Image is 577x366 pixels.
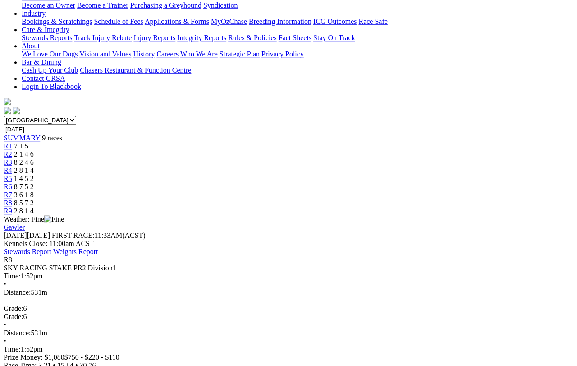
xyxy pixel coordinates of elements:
[4,175,12,182] a: R5
[4,280,6,288] span: •
[4,321,6,329] span: •
[4,191,12,199] a: R7
[4,215,64,223] span: Weather: Fine
[14,175,34,182] span: 1 4 5 2
[22,34,72,42] a: Stewards Reports
[180,50,218,58] a: Who We Are
[4,305,573,313] div: 6
[80,66,191,74] a: Chasers Restaurant & Function Centre
[203,1,238,9] a: Syndication
[42,134,62,142] span: 9 races
[22,9,46,17] a: Industry
[53,248,98,255] a: Weights Report
[14,158,34,166] span: 8 2 4 6
[4,345,21,353] span: Time:
[22,18,92,25] a: Bookings & Scratchings
[4,313,23,320] span: Grade:
[4,167,12,174] a: R4
[4,248,51,255] a: Stewards Report
[22,66,573,74] div: Bar & Dining
[4,158,12,166] a: R3
[4,272,573,280] div: 1:52pm
[4,353,573,361] div: Prize Money: $1,080
[22,50,78,58] a: We Love Our Dogs
[22,1,573,9] div: Get Involved
[4,98,11,105] img: logo-grsa-white.png
[4,223,25,231] a: Gawler
[313,34,355,42] a: Stay On Track
[228,34,277,42] a: Rules & Policies
[4,305,23,312] span: Grade:
[4,329,31,337] span: Distance:
[22,50,573,58] div: About
[4,240,573,248] div: Kennels Close: 11:00am ACST
[13,107,20,114] img: twitter.svg
[79,50,131,58] a: Vision and Values
[22,26,69,33] a: Care & Integrity
[4,313,573,321] div: 6
[4,329,573,337] div: 531m
[4,288,31,296] span: Distance:
[22,42,40,50] a: About
[4,288,573,297] div: 531m
[22,58,61,66] a: Bar & Dining
[14,142,28,150] span: 7 1 5
[133,34,175,42] a: Injury Reports
[261,50,304,58] a: Privacy Policy
[74,34,132,42] a: Track Injury Rebate
[358,18,387,25] a: Race Safe
[22,18,573,26] div: Industry
[4,150,12,158] a: R2
[177,34,226,42] a: Integrity Reports
[22,1,75,9] a: Become an Owner
[4,337,6,345] span: •
[14,199,34,207] span: 8 5 7 2
[94,18,143,25] a: Schedule of Fees
[14,183,34,190] span: 8 7 5 2
[4,272,21,280] span: Time:
[4,183,12,190] a: R6
[4,345,573,353] div: 1:52pm
[77,1,128,9] a: Become a Trainer
[22,83,81,90] a: Login To Blackbook
[4,264,573,272] div: SKY RACING STAKE PR2 Division1
[4,232,27,239] span: [DATE]
[249,18,311,25] a: Breeding Information
[22,74,65,82] a: Contact GRSA
[14,150,34,158] span: 2 1 4 6
[145,18,209,25] a: Applications & Forms
[14,191,34,199] span: 3 6 1 8
[14,167,34,174] span: 2 8 1 4
[22,34,573,42] div: Care & Integrity
[4,199,12,207] a: R8
[4,207,12,215] a: R9
[4,232,50,239] span: [DATE]
[14,207,34,215] span: 2 8 1 4
[4,134,40,142] a: SUMMARY
[52,232,146,239] span: 11:33AM(ACST)
[22,66,78,74] a: Cash Up Your Club
[44,215,64,223] img: Fine
[4,107,11,114] img: facebook.svg
[130,1,201,9] a: Purchasing a Greyhound
[220,50,260,58] a: Strategic Plan
[279,34,311,42] a: Fact Sheets
[52,232,94,239] span: FIRST RACE:
[133,50,155,58] a: History
[4,142,12,150] a: R1
[313,18,357,25] a: ICG Outcomes
[4,256,12,264] span: R8
[4,125,83,134] input: Select date
[64,353,119,361] span: $750 - $220 - $110
[211,18,247,25] a: MyOzChase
